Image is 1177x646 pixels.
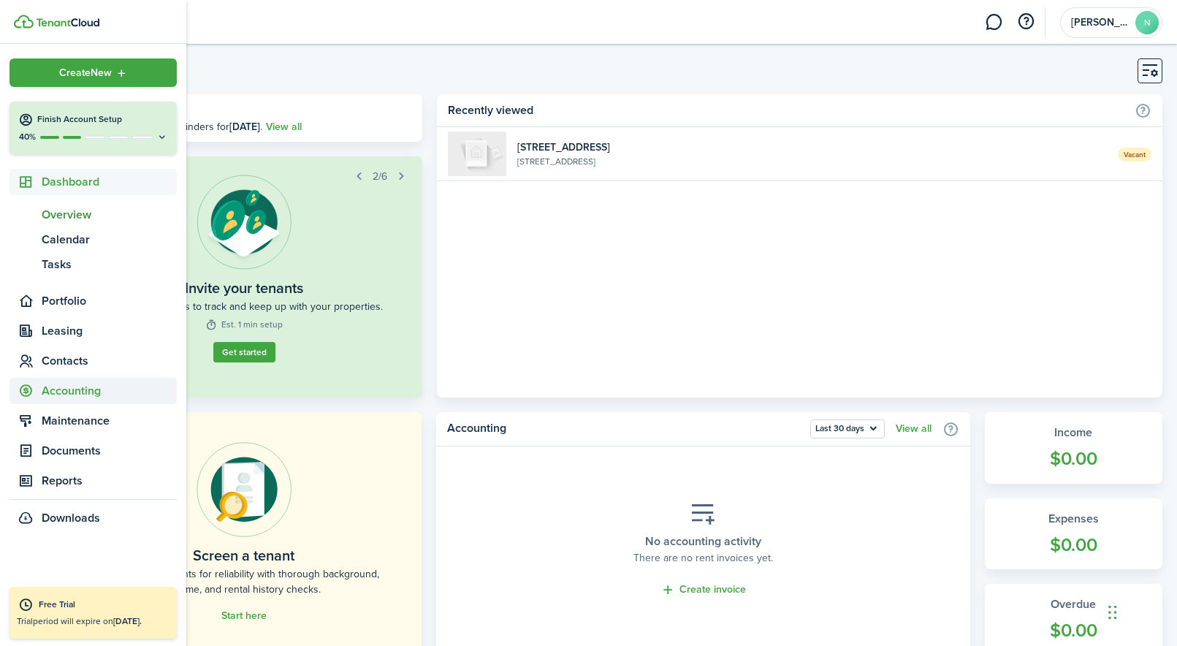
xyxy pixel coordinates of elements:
widget-step-description: Invite your tenants to track and keep up with your properties. [106,299,383,314]
p: Trial [17,615,169,628]
span: Dashboard [42,173,177,191]
img: Tenant [197,175,292,270]
home-placeholder-description: Check your tenants for reliability with thorough background, income, and rental history checks. [99,566,389,597]
a: Free TrialTrialperiod will expire on[DATE]. [9,587,177,639]
a: Income$0.00 [985,412,1163,484]
b: [DATE] [229,119,260,134]
placeholder-description: There are no rent invoices yet. [633,550,773,566]
p: 40% [18,131,37,143]
a: Calendar [9,227,177,252]
span: Nelson [1071,18,1130,28]
widget-stats-title: Income [999,424,1149,441]
a: View all [266,119,302,134]
widget-step-title: Invite your tenants [185,277,303,299]
button: Get started [213,342,275,362]
button: Next step [391,166,411,186]
home-widget-title: Accounting [447,419,803,438]
span: Documents [42,442,177,460]
span: Accounting [42,382,177,400]
widget-list-item-description: [STREET_ADDRESS] [517,155,1107,168]
span: Tasks [42,256,177,273]
span: Downloads [42,509,100,527]
span: Overview [42,206,177,224]
span: Vacant [1118,148,1151,161]
img: TenantCloud [36,18,99,27]
button: Open menu [810,419,885,438]
a: View all [896,423,932,435]
a: Reports [9,468,177,494]
a: Create invoice [660,582,746,598]
span: Calendar [42,231,177,248]
a: Start here [221,610,267,622]
a: Overview [9,202,177,227]
span: Create New [59,68,112,78]
span: period will expire on [33,615,142,628]
iframe: Chat Widget [934,488,1177,646]
avatar-text: N [1135,11,1159,34]
button: Customise [1138,58,1162,83]
h4: Finish Account Setup [37,113,168,126]
placeholder-title: No accounting activity [645,533,761,550]
span: 2/6 [373,169,387,184]
button: Open resource center [1013,9,1038,34]
home-placeholder-title: Screen a tenant [193,544,294,566]
img: TenantCloud [14,15,34,28]
span: Reports [42,472,177,490]
home-widget-title: Recently viewed [448,102,1127,119]
button: Finish Account Setup40% [9,102,177,154]
img: 1 [448,132,506,176]
a: Messaging [980,4,1008,41]
a: Tasks [9,252,177,277]
button: Prev step [348,166,369,186]
span: Portfolio [42,292,177,310]
widget-stats-count: $0.00 [999,445,1149,473]
span: Leasing [42,322,177,340]
img: Online payments [197,442,292,537]
span: Maintenance [42,412,177,430]
h3: [DATE], [DATE] [106,102,411,120]
div: Drag [1108,590,1117,634]
div: Free Trial [39,598,169,612]
widget-list-item-title: [STREET_ADDRESS] [517,140,1107,155]
button: Last 30 days [810,419,885,438]
b: [DATE]. [113,615,142,628]
span: Contacts [42,352,177,370]
widget-step-time: Est. 1 min setup [205,318,283,331]
button: Open menu [9,58,177,87]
